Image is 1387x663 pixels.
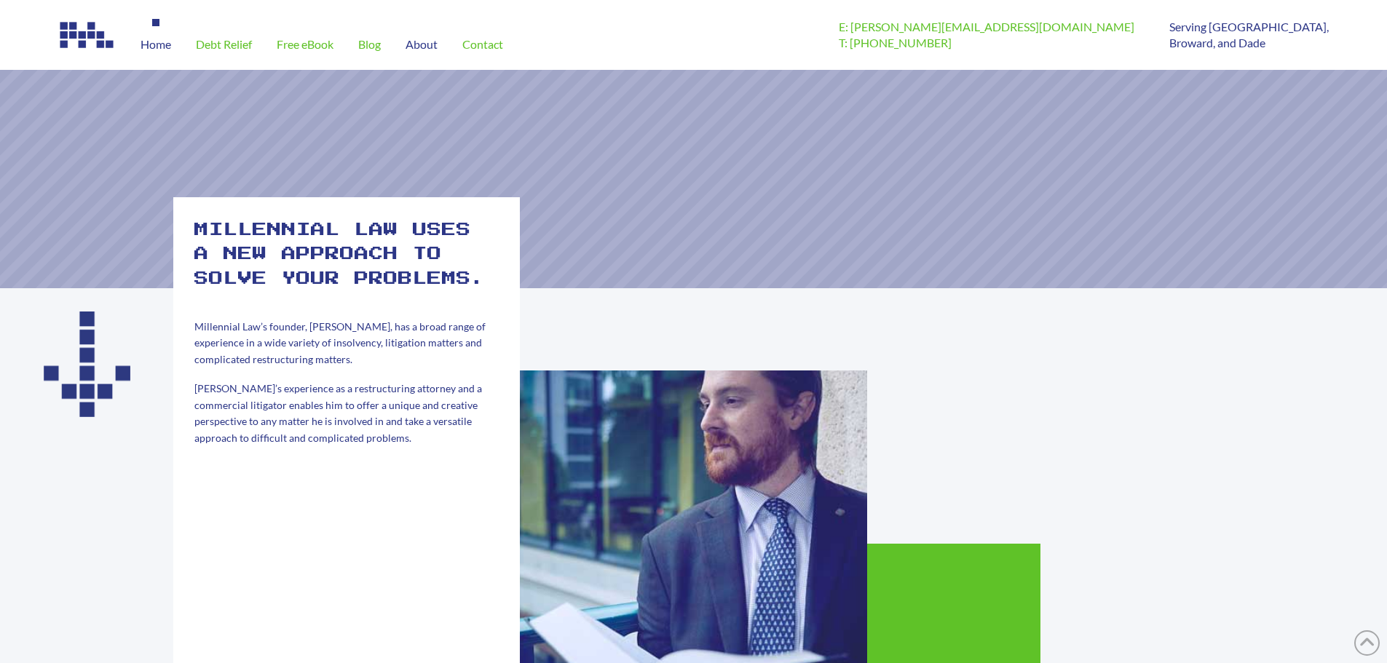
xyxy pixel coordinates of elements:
[183,19,264,70] a: Debt Relief
[462,39,503,50] span: Contact
[277,39,333,50] span: Free eBook
[194,382,482,443] span: [PERSON_NAME]’s experience as a restructuring attorney and a commercial litigator enables him to ...
[1169,19,1329,52] p: Serving [GEOGRAPHIC_DATA], Broward, and Dade
[839,36,952,49] a: T: [PHONE_NUMBER]
[194,218,499,291] h2: Millennial law uses a new approach to solve your problems.
[346,19,393,70] a: Blog
[58,19,116,51] img: Image
[406,39,438,50] span: About
[128,19,183,70] a: Home
[196,39,252,50] span: Debt Relief
[839,20,1134,33] a: E: [PERSON_NAME][EMAIL_ADDRESS][DOMAIN_NAME]
[450,19,515,70] a: Contact
[1354,630,1380,656] a: Back to Top
[358,39,381,50] span: Blog
[141,39,171,50] span: Home
[393,19,450,70] a: About
[264,19,346,70] a: Free eBook
[194,320,486,365] span: Millennial Law’s founder, [PERSON_NAME], has a broad range of experience in a wide variety of ins...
